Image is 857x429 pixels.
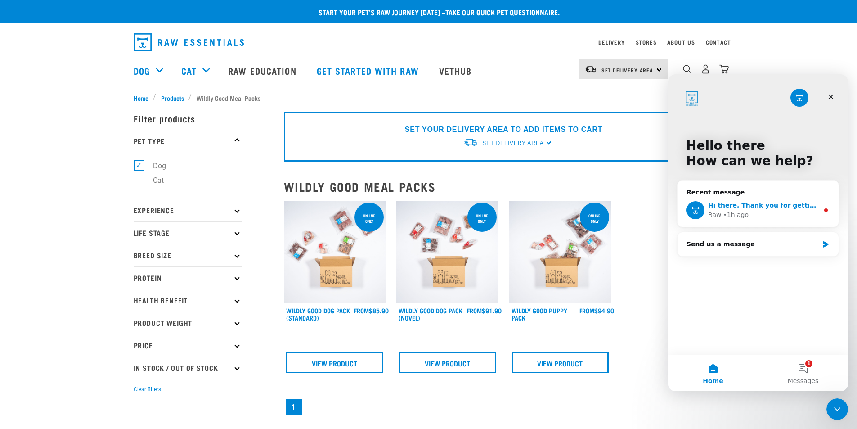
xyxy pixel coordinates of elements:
[134,64,150,77] a: Dog
[134,312,242,334] p: Product Weight
[134,244,242,266] p: Breed Size
[284,397,724,417] nav: pagination
[354,307,389,314] div: $85.90
[134,385,161,393] button: Clear filters
[181,64,197,77] a: Cat
[467,209,497,228] div: Online Only
[719,64,729,74] img: home-icon@2x.png
[701,64,710,74] img: user.png
[467,307,502,314] div: $91.90
[134,93,148,103] span: Home
[354,309,369,312] span: FROM
[156,93,188,103] a: Products
[512,352,609,373] a: View Product
[482,140,543,146] span: Set Delivery Area
[585,65,597,73] img: van-moving.png
[134,93,724,103] nav: breadcrumbs
[405,124,602,135] p: SET YOUR DELIVERY AREA TO ADD ITEMS TO CART
[134,357,242,379] p: In Stock / Out Of Stock
[134,289,242,312] p: Health Benefit
[286,399,302,415] a: Page 1
[134,130,242,152] p: Pet Type
[284,180,724,194] h2: Wildly Good Meal Packs
[134,199,242,221] p: Experience
[668,74,848,391] iframe: Intercom live chat
[308,53,430,89] a: Get started with Raw
[463,138,478,147] img: van-moving.png
[467,309,482,312] span: FROM
[706,41,731,44] a: Contact
[509,201,611,303] img: Puppy 0 2sec
[134,107,242,130] p: Filter products
[219,53,307,89] a: Raw Education
[601,68,654,72] span: Set Delivery Area
[399,352,496,373] a: View Product
[396,201,498,303] img: Dog Novel 0 2sec
[579,309,594,312] span: FROM
[161,93,184,103] span: Products
[636,41,657,44] a: Stores
[430,53,483,89] a: Vethub
[134,93,153,103] a: Home
[826,398,848,420] iframe: Intercom live chat
[139,175,167,186] label: Cat
[134,266,242,289] p: Protein
[580,209,609,228] div: Online Only
[667,41,695,44] a: About Us
[139,160,170,172] label: Dog
[512,309,567,319] a: Wildly Good Puppy Pack
[445,10,560,14] a: take our quick pet questionnaire.
[354,209,384,228] div: Online Only
[134,334,242,357] p: Price
[579,307,614,314] div: $94.90
[284,201,386,303] img: Dog 0 2sec
[134,33,244,51] img: Raw Essentials Logo
[286,309,350,319] a: Wildly Good Dog Pack (Standard)
[286,352,384,373] a: View Product
[399,309,462,319] a: Wildly Good Dog Pack (Novel)
[683,65,691,73] img: home-icon-1@2x.png
[598,41,624,44] a: Delivery
[126,30,731,55] nav: dropdown navigation
[134,221,242,244] p: Life Stage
